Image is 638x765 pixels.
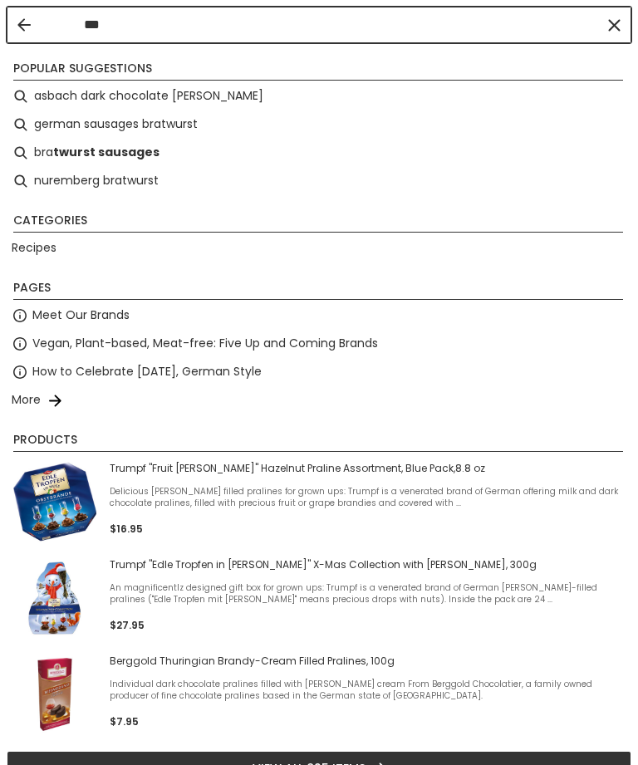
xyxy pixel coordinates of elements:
li: asbach dark chocolate brandy [7,82,631,110]
li: german sausages bratwurst [7,110,631,139]
img: Trumpf X-mas Collection [13,557,96,640]
a: How to Celebrate [DATE], German Style [32,362,262,381]
a: Vegan, Plant-based, Meat-free: Five Up and Coming Brands [32,334,378,353]
li: nuremberg bratwurst [7,167,631,195]
span: Delicious [PERSON_NAME] filled pralines for grown ups: Trumpf is a venerated brand of German offe... [110,486,625,509]
li: Categories [13,212,623,233]
a: Recipes [12,238,56,257]
li: Trumpf "Fruit Brandy" Hazelnut Praline Assortment, Blue Pack,8.8 oz [7,454,631,550]
span: An magnificentlz designed gift box for grown ups: Trumpf is a venerated brand of German [PERSON_N... [110,582,625,606]
span: $16.95 [110,522,143,536]
span: $7.95 [110,714,139,728]
li: Popular suggestions [13,60,623,81]
a: Meet Our Brands [32,306,130,325]
li: How to Celebrate [DATE], German Style [7,358,631,386]
li: Berggold Thuringian Brandy-Cream Filled Pralines, 100g [7,646,631,743]
li: Trumpf "Edle Tropfen in Nuss" X-Mas Collection with Brandy Pralines, 300g [7,550,631,646]
li: Pages [13,279,623,300]
li: Products [13,431,623,452]
span: Trumpf "Edle Tropfen in [PERSON_NAME]" X-Mas Collection with [PERSON_NAME], 300g [110,558,625,571]
button: Clear [606,17,622,33]
a: Berggold Weinbrand PralinesBerggold Thuringian Brandy-Cream Filled Pralines, 100gIndividual dark ... [13,653,625,736]
li: Meet Our Brands [7,302,631,330]
li: Recipes [7,234,631,262]
a: Trumpf X-mas CollectionTrumpf "Edle Tropfen in [PERSON_NAME]" X-Mas Collection with [PERSON_NAME]... [13,557,625,640]
span: Individual dark chocolate pralines filled with [PERSON_NAME] cream From Berggold Chocolatier, a f... [110,679,625,702]
li: Vegan, Plant-based, Meat-free: Five Up and Coming Brands [7,330,631,358]
button: Back [17,18,31,32]
img: Berggold Weinbrand Pralines [13,653,96,736]
span: $27.95 [110,618,145,632]
li: bratwurst sausages [7,139,631,167]
span: Berggold Thuringian Brandy-Cream Filled Pralines, 100g [110,655,625,668]
span: Trumpf "Fruit [PERSON_NAME]" Hazelnut Praline Assortment, Blue Pack,8.8 oz [110,462,625,475]
a: Trumpf "Fruit [PERSON_NAME]" Hazelnut Praline Assortment, Blue Pack,8.8 ozDelicious [PERSON_NAME]... [13,460,625,543]
b: twurst sausages [53,143,159,162]
li: More [7,386,631,414]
